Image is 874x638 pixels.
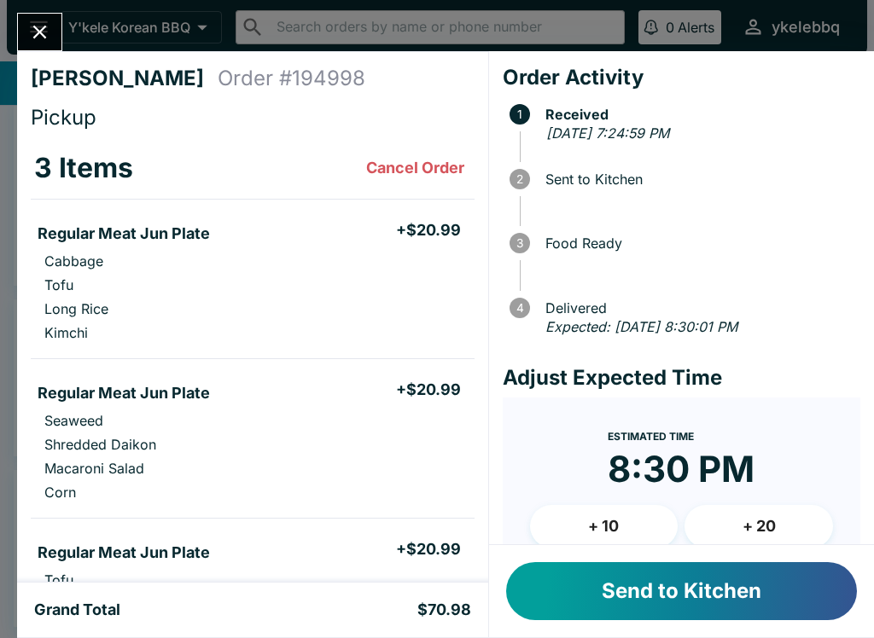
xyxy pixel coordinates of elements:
h5: Regular Meat Jun Plate [38,223,210,244]
p: Tofu [44,276,73,293]
p: Kimchi [44,324,88,341]
em: [DATE] 7:24:59 PM [546,125,669,142]
h5: + $20.99 [396,220,461,241]
span: Sent to Kitchen [537,171,860,187]
p: Tofu [44,571,73,589]
h4: Order # 194998 [218,66,365,91]
span: Estimated Time [608,430,694,443]
h5: + $20.99 [396,380,461,400]
h5: Regular Meat Jun Plate [38,383,210,403]
p: Corn [44,484,76,501]
h4: Adjust Expected Time [503,365,860,391]
h5: $70.98 [417,600,471,620]
button: + 20 [685,505,833,548]
text: 4 [516,301,523,315]
h5: Grand Total [34,600,120,620]
p: Cabbage [44,252,103,270]
span: Pickup [31,105,96,130]
span: Received [537,107,860,122]
h3: 3 Items [34,151,133,185]
p: Seaweed [44,412,103,429]
button: Cancel Order [359,151,471,185]
p: Long Rice [44,300,108,317]
h5: Regular Meat Jun Plate [38,542,210,563]
em: Expected: [DATE] 8:30:01 PM [545,318,737,335]
h5: + $20.99 [396,539,461,560]
p: Macaroni Salad [44,460,144,477]
button: + 10 [530,505,679,548]
span: Food Ready [537,235,860,251]
h4: Order Activity [503,65,860,90]
text: 1 [517,107,522,121]
p: Shredded Daikon [44,436,156,453]
button: Send to Kitchen [506,562,857,620]
text: 2 [516,172,523,186]
text: 3 [516,236,523,250]
button: Close [18,14,61,50]
span: Delivered [537,300,860,316]
time: 8:30 PM [608,447,755,491]
h4: [PERSON_NAME] [31,66,218,91]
